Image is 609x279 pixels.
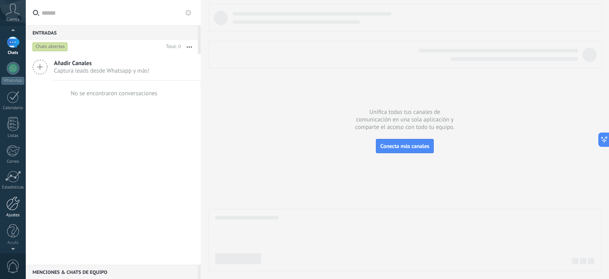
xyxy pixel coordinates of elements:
div: Listas [2,133,25,139]
div: Ayuda [2,241,25,246]
div: WhatsApp [2,77,24,85]
span: Captura leads desde Whatsapp y más! [54,67,149,75]
span: Cuenta [6,17,19,22]
div: Chats abiertos [33,42,68,52]
span: Añadir Canales [54,60,149,67]
button: Más [181,40,198,54]
div: Ajustes [2,213,25,218]
div: Calendario [2,106,25,111]
div: Correo [2,159,25,164]
span: Conecta más canales [380,142,429,150]
div: Estadísticas [2,185,25,190]
div: No se encontraron conversaciones [71,90,157,97]
div: Total: 0 [163,43,181,51]
div: Menciones & Chats de equipo [26,265,198,279]
div: Entradas [26,25,198,40]
button: Conecta más canales [376,139,433,153]
div: Chats [2,50,25,56]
